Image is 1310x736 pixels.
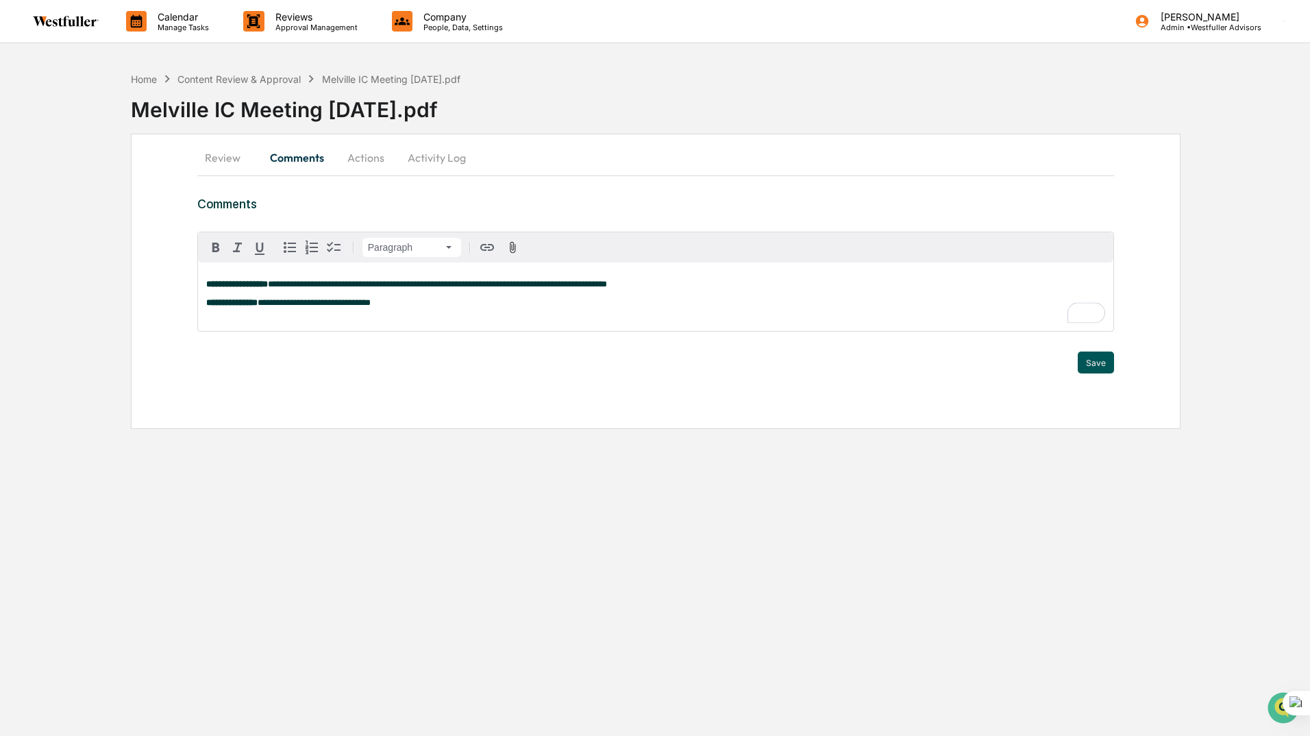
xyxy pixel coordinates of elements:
a: Powered byPylon [97,232,166,243]
div: 🖐️ [14,174,25,185]
p: People, Data, Settings [412,23,510,32]
button: Bold [205,236,227,258]
a: 🗄️Attestations [94,167,175,192]
img: 1746055101610-c473b297-6a78-478c-a979-82029cc54cd1 [14,105,38,130]
div: To enrich screen reader interactions, please activate Accessibility in Grammarly extension settings [198,262,1113,331]
p: How can we help? [14,29,249,51]
p: Calendar [147,11,216,23]
div: Melville IC Meeting [DATE].pdf [322,73,460,85]
p: [PERSON_NAME] [1150,11,1261,23]
button: Comments [259,141,335,174]
div: 🗄️ [99,174,110,185]
button: Start new chat [233,109,249,125]
div: Home [131,73,157,85]
h3: Comments [197,197,1114,211]
div: secondary tabs example [197,141,1114,174]
button: Underline [249,236,271,258]
div: Content Review & Approval [177,73,301,85]
span: Attestations [113,173,170,186]
button: Review [197,141,259,174]
button: Attach files [501,238,525,257]
p: Manage Tasks [147,23,216,32]
button: Actions [335,141,397,174]
a: 🖐️Preclearance [8,167,94,192]
div: Start new chat [47,105,225,119]
div: We're available if you need us! [47,119,173,130]
button: Italic [227,236,249,258]
p: Reviews [264,11,364,23]
p: Company [412,11,510,23]
button: Activity Log [397,141,477,174]
a: 🔎Data Lookup [8,193,92,218]
button: Block type [362,238,461,257]
iframe: Open customer support [1266,691,1303,728]
div: 🔎 [14,200,25,211]
p: Approval Management [264,23,364,32]
span: Pylon [136,232,166,243]
p: Admin • Westfuller Advisors [1150,23,1261,32]
button: Save [1078,352,1114,373]
span: Data Lookup [27,199,86,212]
span: Preclearance [27,173,88,186]
div: Melville IC Meeting [DATE].pdf [131,86,1310,122]
img: logo [33,16,99,27]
